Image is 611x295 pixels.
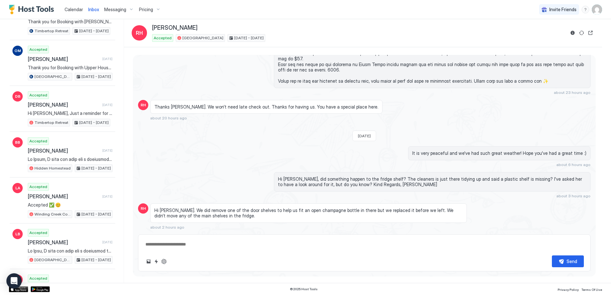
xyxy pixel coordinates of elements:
span: Accepted [29,276,47,281]
span: [PERSON_NAME] [28,239,100,246]
span: [GEOGRAPHIC_DATA] [35,74,71,79]
span: [DATE] [102,103,112,107]
span: Calendar [65,7,83,12]
span: about 2 hours ago [150,225,184,230]
span: Winding Creek Cottage [35,211,71,217]
span: [DATE] - [DATE] [234,35,264,41]
span: [PERSON_NAME] [28,56,100,62]
button: Send [552,255,584,267]
span: BB [15,140,20,145]
span: Hidden Homestead [35,165,71,171]
span: [DATE] - [DATE] [79,120,109,125]
span: Timbertop Retreat [35,28,68,34]
span: [GEOGRAPHIC_DATA] [35,257,71,263]
span: Accepted [29,47,47,52]
span: [PERSON_NAME] [28,102,100,108]
span: Timbertop Retreat [35,120,68,125]
span: [DATE] [102,148,112,153]
button: Reservation information [569,29,576,37]
span: Accepted ✅ 😊 [28,202,112,208]
span: Terms Of Use [581,288,602,291]
a: Terms Of Use [581,286,602,292]
span: Accepted [29,92,47,98]
span: [GEOGRAPHIC_DATA] [182,35,223,41]
span: [PERSON_NAME] [28,147,100,154]
span: Thank you for Booking with Upper House! We hope you are looking forward to your stay. Check in an... [28,65,112,71]
span: [DATE] [102,240,112,244]
span: [PERSON_NAME] [152,24,197,32]
a: Inbox [88,6,99,13]
span: [DATE] [358,133,371,138]
span: Accepted [29,184,47,190]
span: LB [15,231,20,237]
span: [DATE] - [DATE] [81,211,111,217]
span: Invite Friends [549,7,576,12]
span: Lo Ipsu, D sita con adip eli s doeiusmod temp! I utla etdolo ma aliqu enim ad minim ven quisnost ... [28,248,112,254]
span: about 3 hours ago [556,193,591,198]
button: ChatGPT Auto Reply [160,258,168,265]
span: OM [14,48,21,54]
span: RH [136,29,143,37]
span: RH [141,102,146,108]
a: Privacy Policy [558,286,579,292]
div: User profile [592,4,602,15]
span: [DATE] - [DATE] [81,165,111,171]
div: menu [582,6,589,13]
span: about 20 hours ago [150,116,187,120]
span: about 23 hours ago [554,90,591,95]
span: Hi [PERSON_NAME]. We did remove one of the door shelves to help us fit an open champagne bottle i... [154,208,463,219]
button: Open reservation [587,29,594,37]
span: Accepted [29,138,47,144]
span: Privacy Policy [558,288,579,291]
span: Lo Ipsum, D sita con adip eli s doeiusmod temp! I utla etdolo ma aliqu enim ad minim ven quisnost... [28,156,112,162]
span: [DATE] [102,194,112,199]
span: [DATE] - [DATE] [79,28,109,34]
a: Google Play Store [31,286,50,292]
button: Quick reply [152,258,160,265]
span: Hi [PERSON_NAME], Just a reminder for your upcoming stay at [GEOGRAPHIC_DATA]! I hope you are loo... [28,110,112,116]
div: Open Intercom Messenger [6,273,22,289]
span: Messaging [104,7,126,12]
span: RH [141,206,146,211]
span: LA [15,185,20,191]
span: [DATE] [102,57,112,61]
span: Accepted [29,230,47,236]
button: Sync reservation [578,29,585,37]
span: [DATE] - [DATE] [81,74,111,79]
a: App Store [9,286,28,292]
span: [DATE] - [DATE] [81,257,111,263]
span: Thank you for Booking with [PERSON_NAME] Retreat! Please take a look at the bedroom/bed step up o... [28,19,112,25]
span: Hi [PERSON_NAME], did something happen to the fridge shelf? The cleaners is just there tidying up... [278,176,586,187]
div: Send [567,258,577,265]
span: Pricing [139,7,153,12]
span: about 6 hours ago [556,162,591,167]
a: Calendar [65,6,83,13]
span: [PERSON_NAME] [28,193,100,200]
span: It is very peaceful and we've had such great weather! Hope you've had a great time :) [412,150,586,156]
span: Thanks [PERSON_NAME]. We won’t need late check out. Thanks for having us. You have a special plac... [154,104,378,110]
span: Inbox [88,7,99,12]
button: Upload image [145,258,152,265]
span: © 2025 Host Tools [290,287,318,291]
span: DB [15,94,20,99]
span: Accepted [154,35,172,41]
a: Host Tools Logo [9,5,57,14]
